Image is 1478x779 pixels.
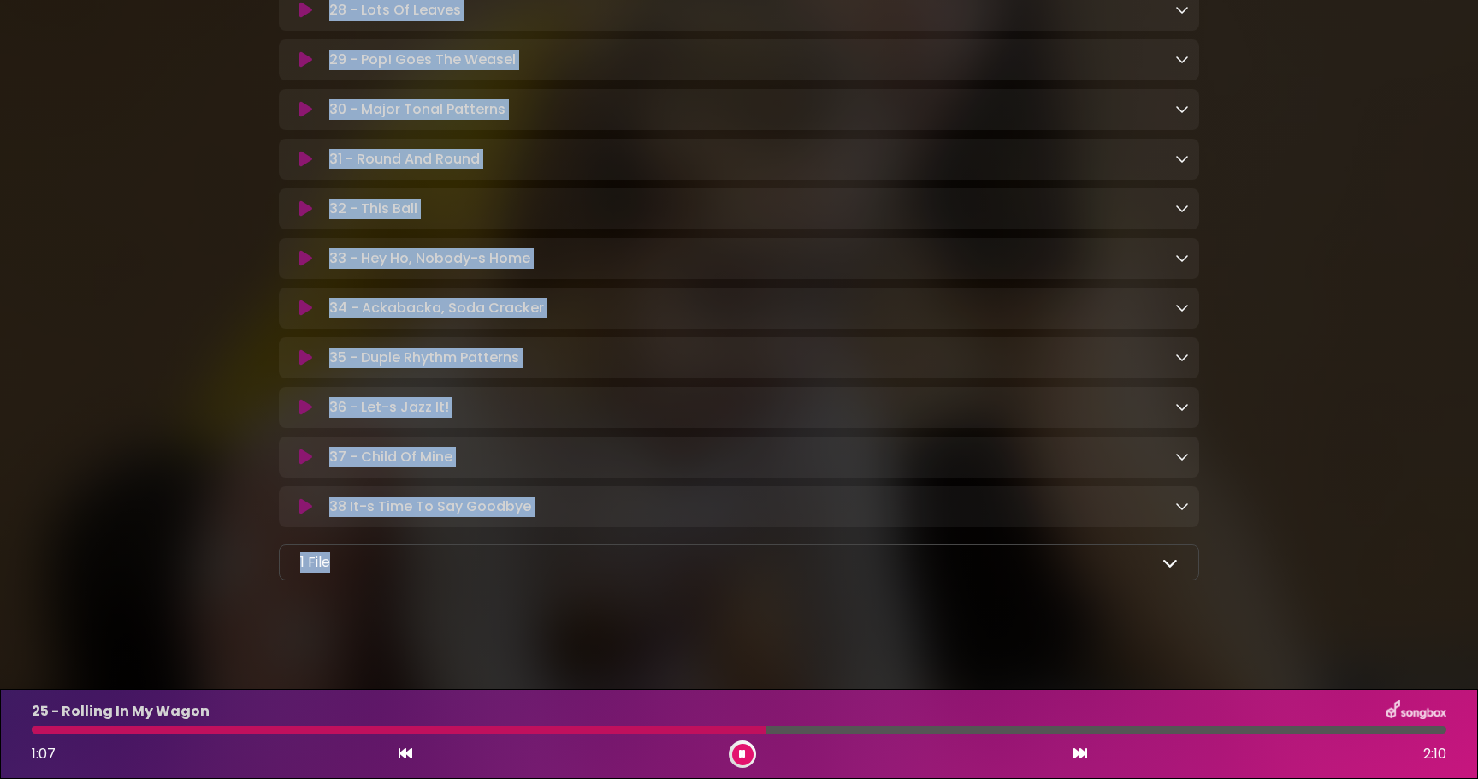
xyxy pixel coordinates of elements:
p: 35 - Duple Rhythm Patterns [329,348,519,368]
p: 37 - Child Of Mine [329,447,452,467]
p: 34 - Ackabacka, Soda Cracker [329,298,544,318]
p: 1 File [300,552,330,573]
p: 29 - Pop! Goes The Weasel [329,50,516,70]
p: 33 - Hey Ho, Nobody-s Home [329,248,530,269]
p: 36 - Let-s Jazz It! [329,397,449,418]
p: 31 - Round And Round [329,149,480,169]
p: 32 - This Ball [329,199,417,219]
p: 30 - Major Tonal Patterns [329,99,505,120]
p: 38 It-s Time To Say Goodbye [329,497,531,517]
